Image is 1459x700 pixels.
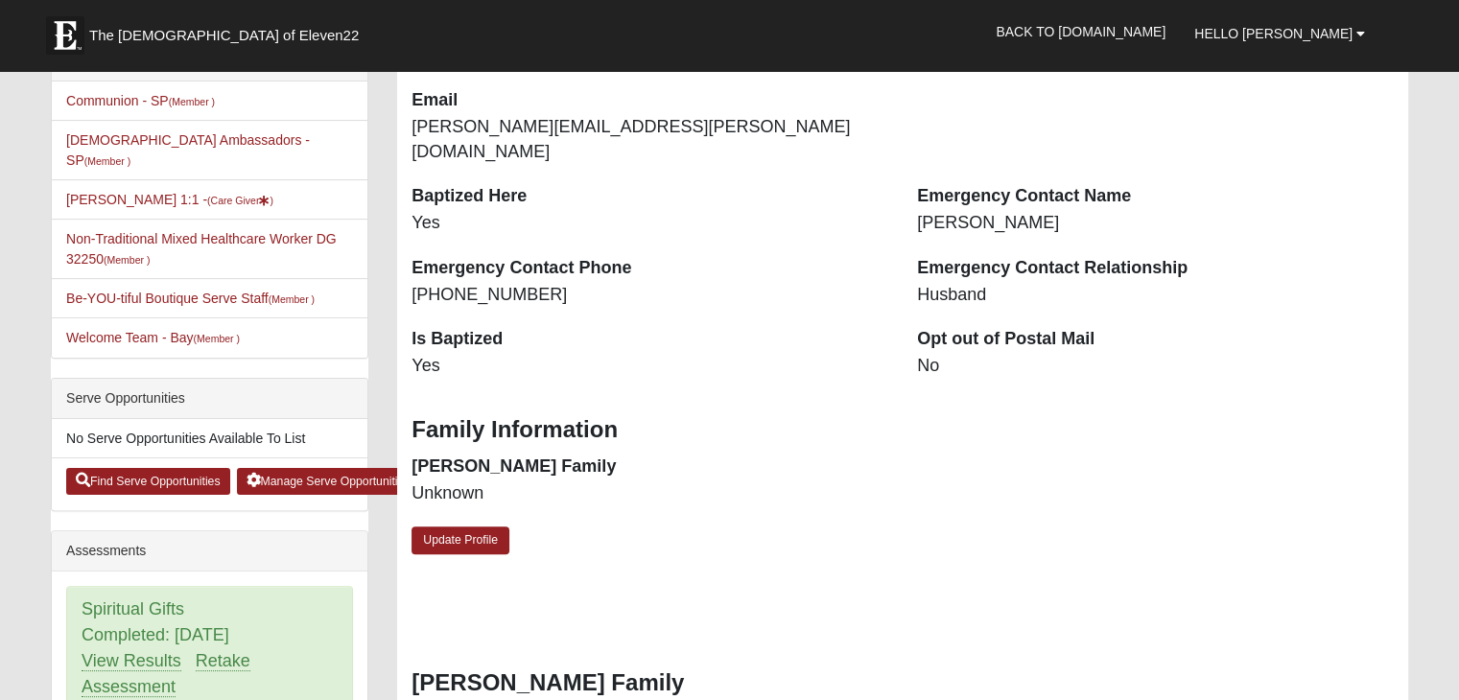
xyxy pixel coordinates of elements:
[917,283,1394,308] dd: Husband
[66,93,215,108] a: Communion - SP(Member )
[412,354,888,379] dd: Yes
[917,327,1394,352] dt: Opt out of Postal Mail
[52,379,367,419] div: Serve Opportunities
[237,468,420,495] a: Manage Serve Opportunities
[412,88,888,113] dt: Email
[84,155,130,167] small: (Member )
[52,419,367,458] li: No Serve Opportunities Available To List
[104,254,150,266] small: (Member )
[66,330,240,345] a: Welcome Team - Bay(Member )
[412,669,1394,697] h3: [PERSON_NAME] Family
[412,184,888,209] dt: Baptized Here
[1180,10,1379,58] a: Hello [PERSON_NAME]
[36,7,420,55] a: The [DEMOGRAPHIC_DATA] of Eleven22
[412,211,888,236] dd: Yes
[66,192,273,207] a: [PERSON_NAME] 1:1 -(Care Giver)
[82,651,181,671] a: View Results
[917,184,1394,209] dt: Emergency Contact Name
[66,468,230,495] a: Find Serve Opportunities
[917,354,1394,379] dd: No
[412,526,509,554] a: Update Profile
[207,195,273,206] small: (Care Giver )
[917,256,1394,281] dt: Emergency Contact Relationship
[412,416,1394,444] h3: Family Information
[66,231,337,267] a: Non-Traditional Mixed Healthcare Worker DG 32250(Member )
[66,132,310,168] a: [DEMOGRAPHIC_DATA] Ambassadors - SP(Member )
[412,455,888,479] dt: [PERSON_NAME] Family
[66,291,315,306] a: Be-YOU-tiful Boutique Serve Staff(Member )
[412,115,888,164] dd: [PERSON_NAME][EMAIL_ADDRESS][PERSON_NAME][DOMAIN_NAME]
[269,293,315,305] small: (Member )
[981,8,1180,56] a: Back to [DOMAIN_NAME]
[412,327,888,352] dt: Is Baptized
[412,256,888,281] dt: Emergency Contact Phone
[1194,26,1353,41] span: Hello [PERSON_NAME]
[412,481,888,506] dd: Unknown
[169,96,215,107] small: (Member )
[194,333,240,344] small: (Member )
[412,283,888,308] dd: [PHONE_NUMBER]
[46,16,84,55] img: Eleven22 logo
[917,211,1394,236] dd: [PERSON_NAME]
[52,531,367,572] div: Assessments
[89,26,359,45] span: The [DEMOGRAPHIC_DATA] of Eleven22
